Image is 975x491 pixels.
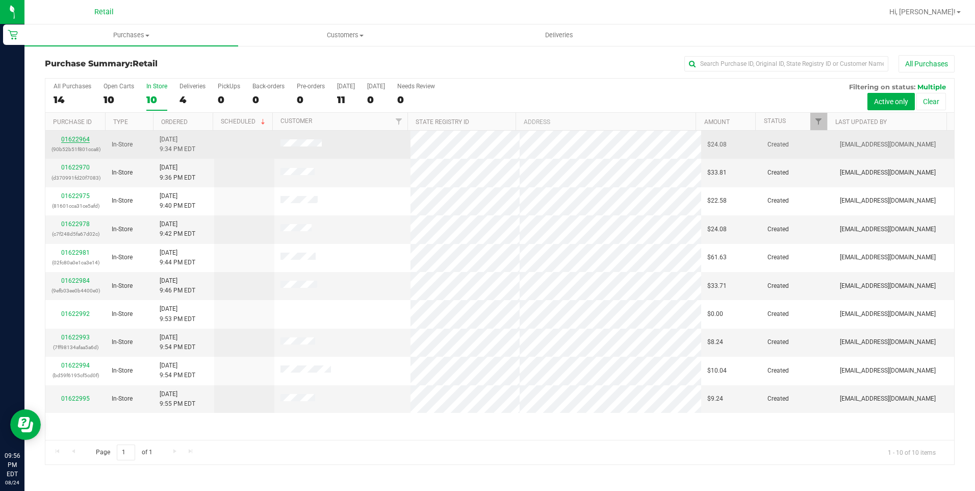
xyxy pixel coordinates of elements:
span: $10.04 [707,366,727,376]
a: Purchase ID [53,118,92,126]
span: [DATE] 9:46 PM EDT [160,276,195,296]
p: (9efb03ee0b4400e0) [52,286,99,296]
p: 08/24 [5,479,20,486]
a: 01622970 [61,164,90,171]
a: Customers [238,24,452,46]
span: Filtering on status: [849,83,915,91]
div: 0 [218,94,240,106]
span: [EMAIL_ADDRESS][DOMAIN_NAME] [840,281,936,291]
span: [EMAIL_ADDRESS][DOMAIN_NAME] [840,366,936,376]
span: [EMAIL_ADDRESS][DOMAIN_NAME] [840,309,936,319]
span: $33.71 [707,281,727,291]
span: Hi, [PERSON_NAME]! [889,8,956,16]
span: [DATE] 9:53 PM EDT [160,304,195,324]
div: Deliveries [179,83,206,90]
a: Filter [810,113,827,130]
p: (d370991fd20f7083) [52,173,99,183]
a: Type [113,118,128,126]
span: Created [767,337,789,347]
span: In-Store [112,366,133,376]
button: Clear [916,93,946,110]
span: [EMAIL_ADDRESS][DOMAIN_NAME] [840,225,936,234]
span: Purchases [24,31,238,40]
div: Back-orders [252,83,285,90]
span: In-Store [112,225,133,234]
span: In-Store [112,281,133,291]
div: 14 [54,94,91,106]
span: $24.08 [707,140,727,150]
a: Last Updated By [835,118,887,126]
div: 0 [297,94,325,106]
a: Status [764,117,786,125]
div: 4 [179,94,206,106]
div: 0 [367,94,385,106]
p: (90b52b51f801cca8) [52,144,99,154]
span: $33.81 [707,168,727,178]
a: Deliveries [452,24,666,46]
a: 01622978 [61,220,90,228]
p: (7ff98134afaa5a6d) [52,342,99,352]
a: Filter [391,113,407,130]
div: Open Carts [104,83,134,90]
button: All Purchases [899,55,955,72]
span: [EMAIL_ADDRESS][DOMAIN_NAME] [840,140,936,150]
span: In-Store [112,140,133,150]
a: State Registry ID [416,118,469,126]
div: In Store [146,83,167,90]
p: (bd59f6195cf5cd0f) [52,371,99,380]
a: Scheduled [221,118,267,125]
div: 10 [146,94,167,106]
span: [DATE] 9:34 PM EDT [160,135,195,154]
inline-svg: Retail [8,30,18,40]
p: (81601cca31ce5afd) [52,201,99,211]
span: Created [767,168,789,178]
span: [EMAIL_ADDRESS][DOMAIN_NAME] [840,337,936,347]
span: In-Store [112,253,133,262]
span: $61.63 [707,253,727,262]
a: 01622984 [61,277,90,284]
div: [DATE] [337,83,355,90]
h3: Purchase Summary: [45,59,348,68]
div: Pre-orders [297,83,325,90]
span: Deliveries [531,31,587,40]
span: [DATE] 9:40 PM EDT [160,191,195,211]
span: $24.08 [707,225,727,234]
span: Created [767,196,789,206]
span: Page of 1 [87,445,161,460]
span: [EMAIL_ADDRESS][DOMAIN_NAME] [840,253,936,262]
span: In-Store [112,337,133,347]
div: Needs Review [397,83,435,90]
div: [DATE] [367,83,385,90]
span: In-Store [112,309,133,319]
div: All Purchases [54,83,91,90]
a: 01622994 [61,362,90,369]
span: [EMAIL_ADDRESS][DOMAIN_NAME] [840,196,936,206]
input: Search Purchase ID, Original ID, State Registry ID or Customer Name... [684,56,888,71]
a: Ordered [161,118,188,126]
span: Retail [133,59,158,68]
span: $0.00 [707,309,723,319]
a: Customer [280,117,312,125]
div: 10 [104,94,134,106]
span: Created [767,281,789,291]
span: Retail [94,8,114,16]
span: Created [767,366,789,376]
span: [DATE] 9:42 PM EDT [160,219,195,239]
a: 01622964 [61,136,90,143]
span: 1 - 10 of 10 items [880,445,944,460]
span: $9.24 [707,394,723,404]
span: In-Store [112,168,133,178]
iframe: Resource center [10,409,41,440]
a: 01622992 [61,310,90,317]
span: Customers [239,31,451,40]
a: 01622975 [61,192,90,200]
div: 0 [397,94,435,106]
span: Created [767,309,789,319]
p: (c7f248d5fa67d02c) [52,229,99,239]
span: [EMAIL_ADDRESS][DOMAIN_NAME] [840,394,936,404]
div: PickUps [218,83,240,90]
a: 01622995 [61,395,90,402]
span: Created [767,140,789,150]
span: In-Store [112,394,133,404]
span: Created [767,225,789,234]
